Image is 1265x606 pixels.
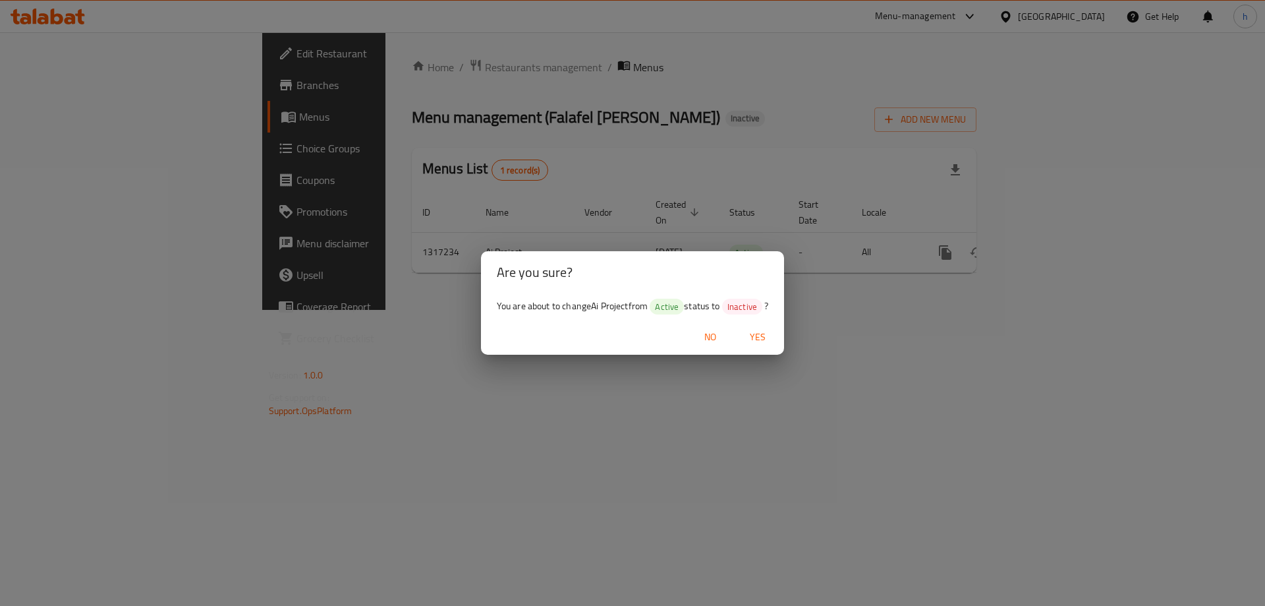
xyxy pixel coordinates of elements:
div: Active [650,299,684,315]
span: No [694,329,726,346]
span: Inactive [722,301,762,313]
span: You are about to change Ai Project from status to ? [497,297,769,315]
div: Inactive [722,299,762,315]
span: Yes [742,329,773,346]
button: No [689,325,731,349]
h2: Are you sure? [497,262,769,283]
button: Yes [737,325,779,349]
span: Active [650,301,684,313]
